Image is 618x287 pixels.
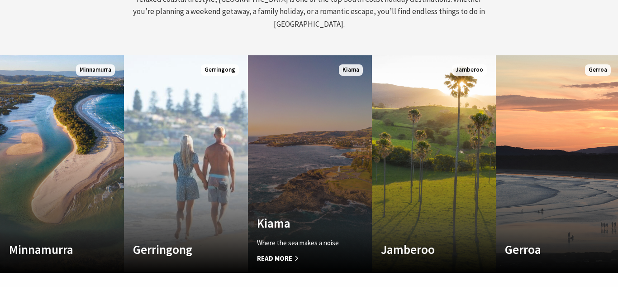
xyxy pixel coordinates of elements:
[257,238,344,248] p: Where the sea makes a noise
[248,55,372,273] a: Custom Image Used Kiama Where the sea makes a noise Read More Kiama
[257,216,344,230] h4: Kiama
[76,64,115,76] span: Minnamurra
[133,242,220,257] h4: Gerringong
[452,64,487,76] span: Jamberoo
[339,64,363,76] span: Kiama
[201,64,239,76] span: Gerringong
[505,242,592,257] h4: Gerroa
[9,242,96,257] h4: Minnamurra
[124,55,248,273] a: Custom Image Used Gerringong Gerringong
[257,253,344,264] span: Read More
[372,55,496,273] a: Custom Image Used Jamberoo Jamberoo
[381,242,468,257] h4: Jamberoo
[585,64,611,76] span: Gerroa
